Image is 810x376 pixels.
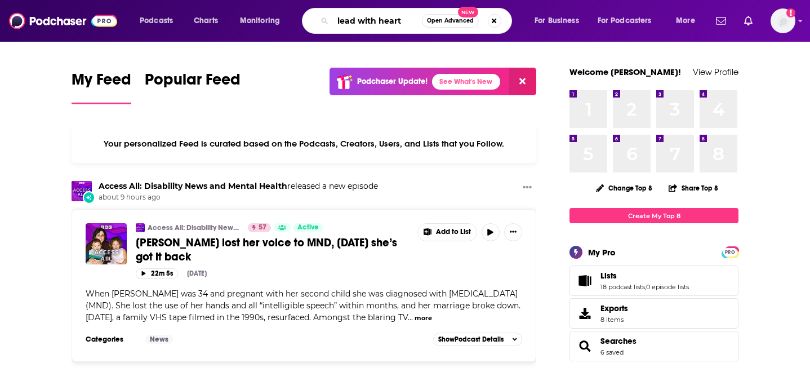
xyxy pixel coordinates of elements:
[136,236,410,264] a: [PERSON_NAME] lost her voice to MND, [DATE] she’s got it back
[723,247,737,256] a: PRO
[145,70,241,104] a: Popular Feed
[408,312,413,322] span: ...
[600,336,637,346] a: Searches
[140,13,173,29] span: Podcasts
[86,289,520,322] span: When [PERSON_NAME] was 34 and pregnant with her second child she was diagnosed with [MEDICAL_DATA...
[518,181,536,195] button: Show More Button
[771,8,795,33] img: User Profile
[187,269,207,277] div: [DATE]
[573,273,596,289] a: Lists
[72,70,131,104] a: My Feed
[786,8,795,17] svg: Add a profile image
[232,12,295,30] button: open menu
[600,283,645,291] a: 18 podcast lists
[598,13,652,29] span: For Podcasters
[458,7,478,17] span: New
[740,11,757,30] a: Show notifications dropdown
[771,8,795,33] button: Show profile menu
[99,181,287,191] a: Access All: Disability News and Mental Health
[600,303,628,313] span: Exports
[293,223,323,232] a: Active
[194,13,218,29] span: Charts
[723,248,737,256] span: PRO
[72,125,536,163] div: Your personalized Feed is curated based on the Podcasts, Creators, Users, and Lists that you Follow.
[132,12,188,30] button: open menu
[333,12,422,30] input: Search podcasts, credits, & more...
[646,283,689,291] a: 0 episode lists
[99,181,378,192] h3: released a new episode
[569,331,738,361] span: Searches
[422,14,479,28] button: Open AdvancedNew
[418,224,477,241] button: Show More Button
[600,316,628,324] span: 8 items
[771,8,795,33] span: Logged in as megcassidy
[99,193,378,202] span: about 9 hours ago
[438,335,504,343] span: Show Podcast Details
[573,306,596,321] span: Exports
[357,77,428,86] p: Podchaser Update!
[668,12,709,30] button: open menu
[600,271,689,281] a: Lists
[711,11,731,30] a: Show notifications dropdown
[72,70,131,96] span: My Feed
[569,298,738,329] a: Exports
[259,222,266,233] span: 57
[600,271,617,281] span: Lists
[9,10,117,32] img: Podchaser - Follow, Share and Rate Podcasts
[427,18,474,24] span: Open Advanced
[297,222,319,233] span: Active
[527,12,593,30] button: open menu
[535,13,579,29] span: For Business
[645,283,646,291] span: ,
[573,338,596,354] a: Searches
[600,348,624,356] a: 6 saved
[668,177,719,199] button: Share Top 8
[569,208,738,223] a: Create My Top 8
[83,191,95,204] div: New Episode
[136,268,178,279] button: 22m 5s
[588,247,616,258] div: My Pro
[136,236,397,264] span: [PERSON_NAME] lost her voice to MND, [DATE] she’s got it back
[590,12,668,30] button: open menu
[186,12,225,30] a: Charts
[72,181,92,201] img: Access All: Disability News and Mental Health
[569,67,681,77] a: Welcome [PERSON_NAME]!
[148,223,241,232] a: Access All: Disability News and Mental Health
[504,223,522,241] button: Show More Button
[415,313,432,323] button: more
[240,13,280,29] span: Monitoring
[248,223,271,232] a: 57
[436,228,471,236] span: Add to List
[86,335,136,344] h3: Categories
[432,74,500,90] a: See What's New
[433,333,522,346] button: ShowPodcast Details
[569,266,738,296] span: Lists
[313,8,523,34] div: Search podcasts, credits, & more...
[145,335,173,344] a: News
[589,181,659,195] button: Change Top 8
[145,70,241,96] span: Popular Feed
[86,223,127,264] img: Sarah lost her voice to MND, 25 years later she’s got it back
[676,13,695,29] span: More
[136,223,145,232] img: Access All: Disability News and Mental Health
[693,67,738,77] a: View Profile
